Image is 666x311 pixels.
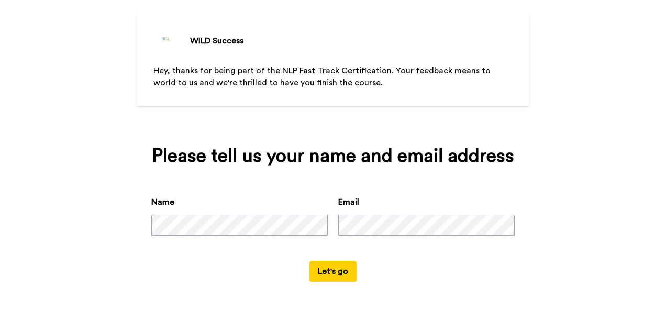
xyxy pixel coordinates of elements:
[338,196,359,208] label: Email
[190,35,243,47] div: WILD Success
[309,261,357,282] button: Let's go
[153,66,493,87] span: Hey, thanks for being part of the NLP Fast Track Certification. Your feedback means to world to u...
[151,146,515,166] div: Please tell us your name and email address
[151,196,174,208] label: Name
